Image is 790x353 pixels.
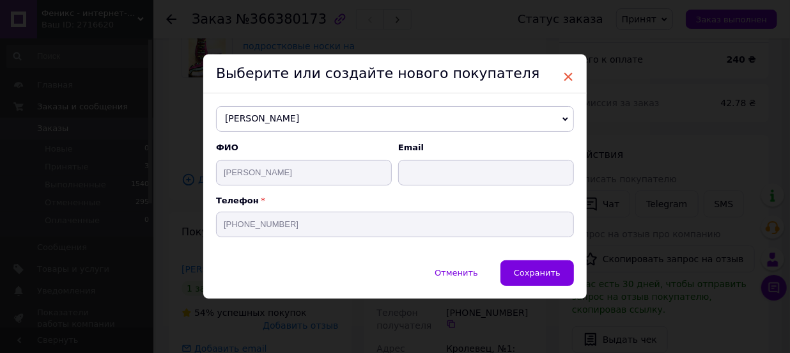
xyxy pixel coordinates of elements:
button: Отменить [421,260,492,286]
span: [PERSON_NAME] [216,106,574,132]
span: Сохранить [514,268,561,278]
button: Сохранить [500,260,574,286]
input: +38 096 0000000 [216,212,574,237]
span: Отменить [435,268,478,278]
div: Выберите или создайте нового покупателя [203,54,587,93]
span: × [562,66,574,88]
span: ФИО [216,142,392,153]
p: Телефон [216,196,574,205]
span: Email [398,142,574,153]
